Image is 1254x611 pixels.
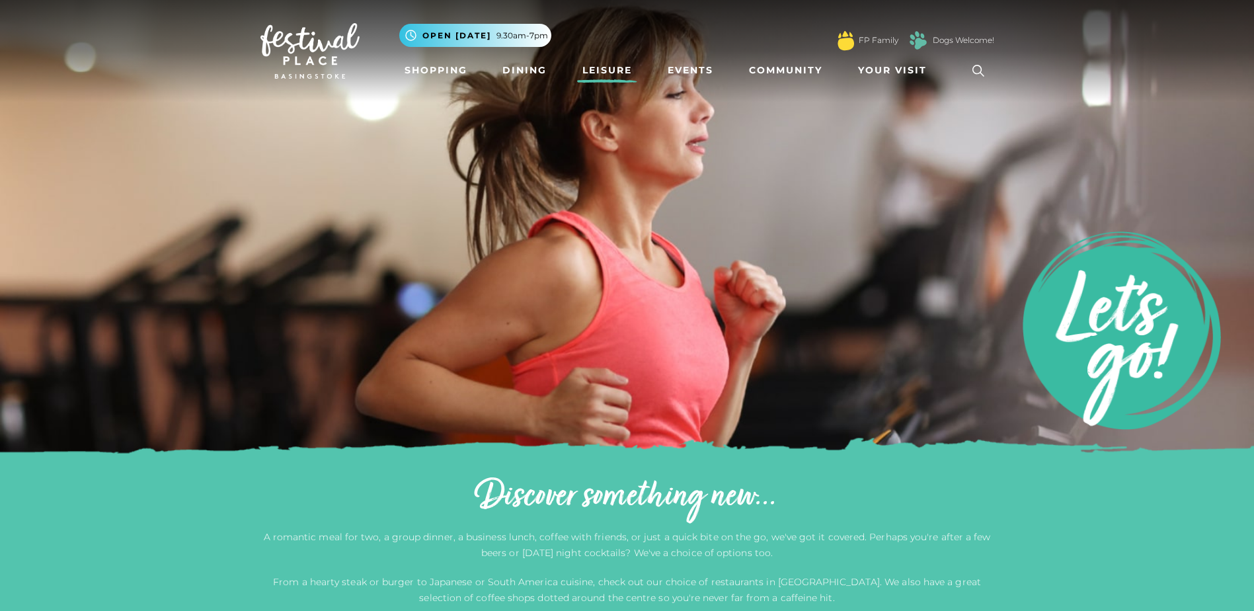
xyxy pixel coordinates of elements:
[933,34,994,46] a: Dogs Welcome!
[858,63,927,77] span: Your Visit
[859,34,898,46] a: FP Family
[496,30,548,42] span: 9.30am-7pm
[497,58,552,83] a: Dining
[853,58,939,83] a: Your Visit
[260,476,994,518] h2: Discover something new...
[399,58,473,83] a: Shopping
[662,58,719,83] a: Events
[577,58,637,83] a: Leisure
[744,58,828,83] a: Community
[399,24,551,47] button: Open [DATE] 9.30am-7pm
[260,529,994,561] p: A romantic meal for two, a group dinner, a business lunch, coffee with friends, or just a quick b...
[422,30,491,42] span: Open [DATE]
[260,23,360,79] img: Festival Place Logo
[260,574,994,606] p: From a hearty steak or burger to Japanese or South America cuisine, check out our choice of resta...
